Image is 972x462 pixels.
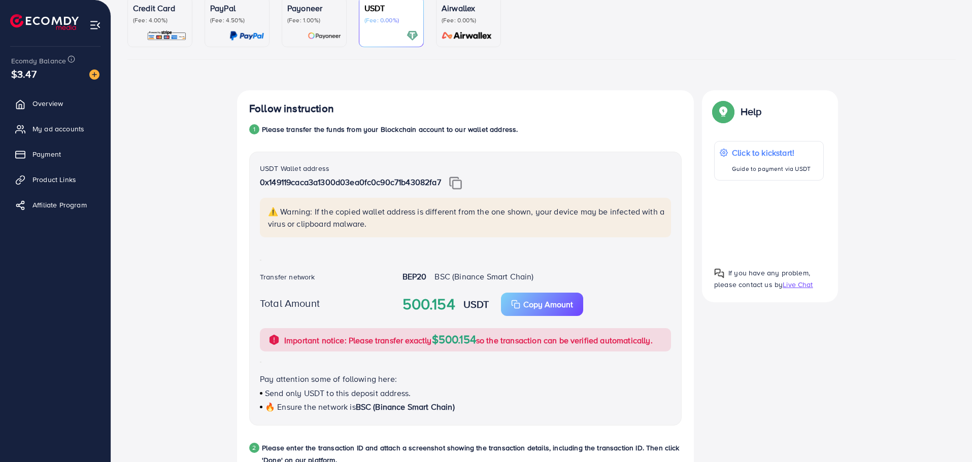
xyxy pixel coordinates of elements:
p: (Fee: 1.00%) [287,16,341,24]
span: BSC (Binance Smart Chain) [434,271,533,282]
span: $3.47 [11,66,37,81]
p: (Fee: 0.00%) [364,16,418,24]
a: Payment [8,144,103,164]
span: BSC (Binance Smart Chain) [356,401,455,412]
img: Popup guide [714,268,724,278]
div: 2 [249,443,259,453]
label: Total Amount [260,296,320,310]
strong: USDT [463,297,489,311]
p: Credit Card [133,2,187,14]
h4: Follow instruction [249,102,334,115]
p: USDT [364,2,418,14]
p: Send only USDT to this deposit address. [260,387,671,399]
a: Overview [8,93,103,114]
p: Help [741,105,762,118]
p: Airwallex [442,2,495,14]
iframe: Chat [929,416,964,454]
span: 🔥 Ensure the network is [265,401,356,412]
label: Transfer network [260,272,315,282]
p: (Fee: 0.00%) [442,16,495,24]
span: If you have any problem, please contact us by [714,268,810,290]
p: Click to kickstart! [732,147,811,159]
img: Popup guide [714,102,732,121]
p: Guide to payment via USDT [732,163,811,175]
img: card [407,30,418,42]
p: PayPal [210,2,264,14]
p: ⚠️ Warning: If the copied wallet address is different from the one shown, your device may be infe... [268,205,665,230]
span: Live Chat [783,279,813,290]
span: Payment [32,149,61,159]
img: card [439,30,495,42]
label: USDT Wallet address [260,163,329,173]
img: menu [89,19,101,31]
p: 0x149119caca3a1300d03ea0fc0c90c71b43082fa7 [260,176,671,190]
p: (Fee: 4.00%) [133,16,187,24]
p: Pay attention some of following here: [260,373,671,385]
p: Copy Amount [523,298,573,310]
img: img [449,176,462,190]
img: card [229,30,264,42]
a: My ad accounts [8,119,103,139]
p: (Fee: 4.50%) [210,16,264,24]
p: Payoneer [287,2,341,14]
img: card [308,30,341,42]
img: logo [10,14,79,30]
span: Ecomdy Balance [11,56,66,66]
button: Copy Amount [501,293,583,316]
span: Affiliate Program [32,200,87,210]
span: My ad accounts [32,124,84,134]
div: 1 [249,124,259,134]
a: Product Links [8,169,103,190]
img: card [147,30,187,42]
a: Affiliate Program [8,195,103,215]
span: $500.154 [432,331,476,347]
p: Please transfer the funds from your Blockchain account to our wallet address. [262,123,518,135]
img: image [89,69,99,80]
span: Product Links [32,174,76,185]
span: Overview [32,98,63,109]
p: Important notice: Please transfer exactly so the transaction can be verified automatically. [284,333,653,346]
img: alert [268,334,280,346]
strong: 500.154 [403,293,455,315]
strong: BEP20 [403,271,427,282]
